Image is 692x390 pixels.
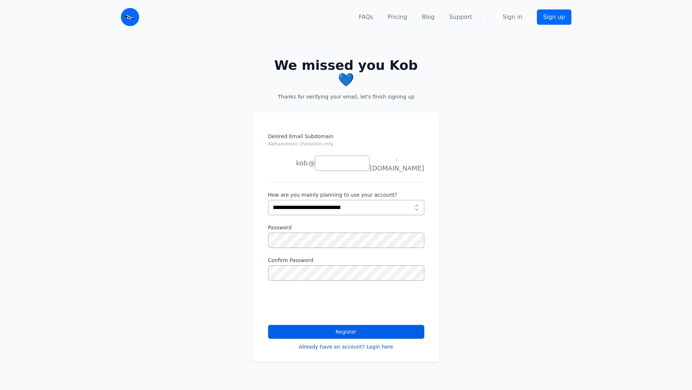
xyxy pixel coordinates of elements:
a: Support [449,13,472,21]
span: @ [308,158,315,168]
img: Email Monster [121,8,139,26]
p: Thanks for verifying your email, let's finish signing up [265,93,428,100]
a: FAQs [359,13,373,21]
a: Blog [422,13,434,21]
h2: We missed you Kob 💙 [265,58,428,87]
button: Register [268,325,424,339]
small: Alphanumeric characters only [268,141,333,146]
a: Pricing [388,13,407,21]
label: How are you mainly planning to use your account? [268,191,424,198]
span: .[DOMAIN_NAME] [369,153,424,173]
a: Sign in [503,13,523,21]
iframe: reCAPTCHA [268,289,379,318]
label: Confirm Password [268,257,424,264]
label: Password [268,224,424,231]
label: Desired Email Subdomain [268,133,424,152]
a: Already have an account? Login here [299,343,393,350]
li: kob [268,156,308,170]
a: Sign up [537,9,571,25]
